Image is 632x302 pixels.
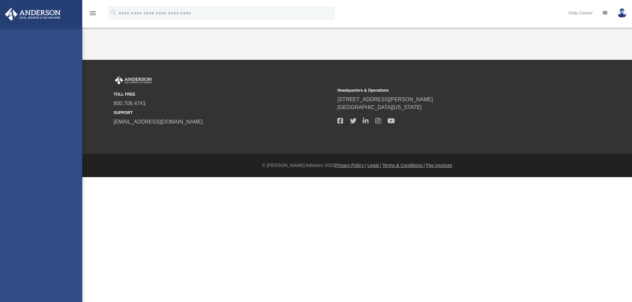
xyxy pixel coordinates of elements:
a: Terms & Conditions | [382,163,425,168]
a: Privacy Policy | [335,163,366,168]
a: [GEOGRAPHIC_DATA][US_STATE] [337,105,422,110]
img: Anderson Advisors Platinum Portal [114,76,153,85]
div: © [PERSON_NAME] Advisors 2025 [82,162,632,169]
a: menu [89,12,97,17]
small: SUPPORT [114,110,333,116]
a: Pay Invoices [426,163,452,168]
i: menu [89,9,97,17]
small: Headquarters & Operations [337,87,557,93]
small: TOLL FREE [114,91,333,97]
img: User Pic [617,8,627,18]
a: Legal | [367,163,381,168]
a: 800.706.4741 [114,101,146,106]
a: [EMAIL_ADDRESS][DOMAIN_NAME] [114,119,203,125]
a: [STREET_ADDRESS][PERSON_NAME] [337,97,433,102]
img: Anderson Advisors Platinum Portal [3,8,63,21]
i: search [110,9,117,16]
